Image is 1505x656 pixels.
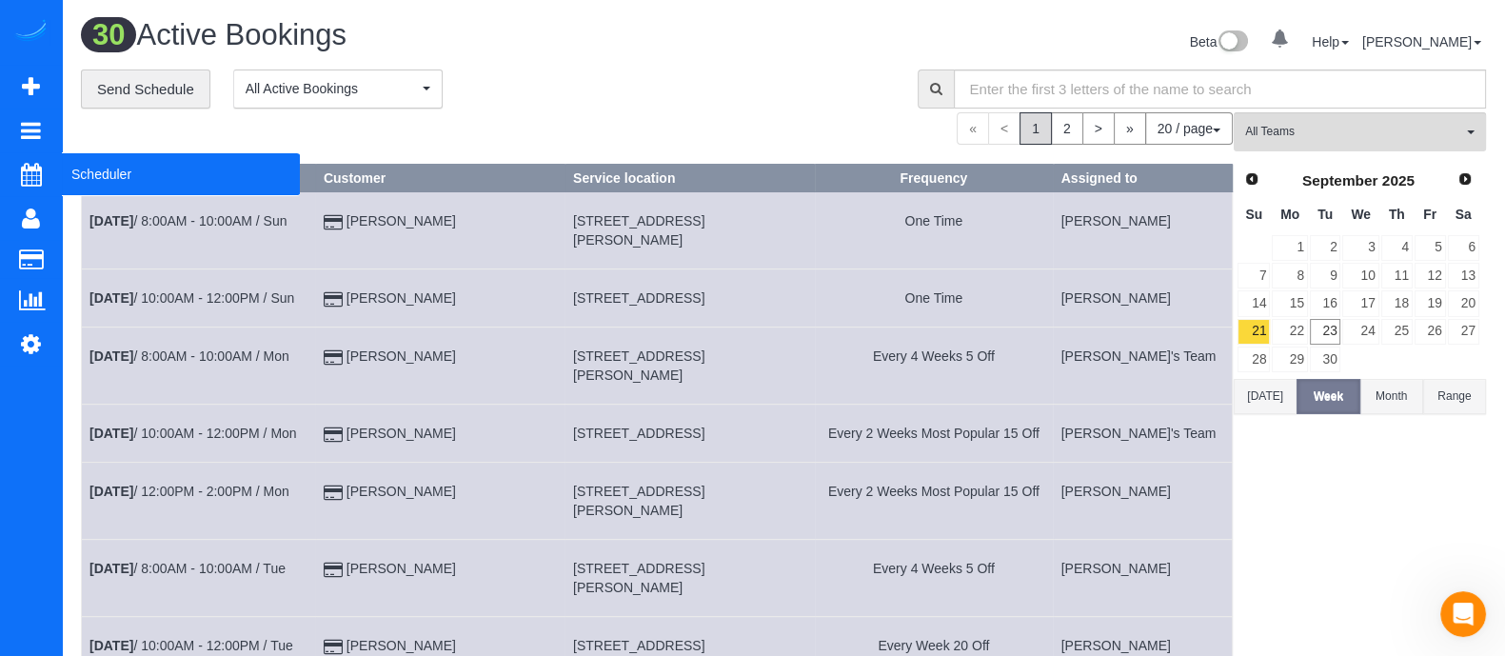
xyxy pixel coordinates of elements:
[89,561,133,576] b: [DATE]
[1020,112,1052,145] span: 1
[957,112,1233,145] nav: Pagination navigation
[89,561,286,576] a: [DATE]/ 8:00AM - 10:00AM / Tue
[1415,235,1446,261] a: 5
[1190,34,1249,50] a: Beta
[573,484,704,518] span: [STREET_ADDRESS][PERSON_NAME]
[1302,172,1378,189] span: September
[347,561,456,576] a: [PERSON_NAME]
[1245,124,1462,140] span: All Teams
[1272,290,1307,316] a: 15
[1053,165,1232,192] th: Assigned to
[315,540,564,617] td: Customer
[315,192,564,269] td: Customer
[82,463,316,540] td: Schedule date
[1423,207,1436,222] span: Friday
[89,484,289,499] a: [DATE]/ 12:00PM - 2:00PM / Mon
[957,112,989,145] span: «
[1238,290,1270,316] a: 14
[1448,290,1479,316] a: 20
[1082,112,1115,145] a: >
[1053,463,1232,540] td: Assigned to
[89,426,297,441] a: [DATE]/ 10:00AM - 12:00PM / Mon
[89,290,133,306] b: [DATE]
[54,10,85,41] img: Profile image for Ellie
[89,426,133,441] b: [DATE]
[1351,207,1371,222] span: Wednesday
[573,213,704,248] span: [STREET_ADDRESS][PERSON_NAME]
[988,112,1020,145] span: <
[89,348,133,364] b: [DATE]
[39,173,69,204] img: Profile image for Ellie
[15,149,366,346] div: Ellie says…
[1234,112,1486,151] button: All Teams
[188,181,281,195] span: from Launch27
[1415,319,1446,345] a: 26
[1272,319,1307,345] a: 22
[815,165,1054,192] th: Frequency
[1448,263,1479,288] a: 13
[81,70,210,109] a: Send Schedule
[1342,235,1378,261] a: 3
[92,24,176,43] p: Active [DATE]
[1455,207,1472,222] span: Saturday
[573,348,704,383] span: [STREET_ADDRESS][PERSON_NAME]
[62,152,300,196] span: Scheduler
[92,10,216,24] h1: [PERSON_NAME]
[89,348,289,364] a: [DATE]/ 8:00AM - 10:00AM / Mon
[1342,319,1378,345] a: 24
[82,540,316,617] td: Schedule date
[1381,263,1413,288] a: 11
[1457,171,1473,187] span: Next
[315,165,564,192] th: Customer
[1114,112,1146,145] a: »
[1362,34,1481,50] a: [PERSON_NAME]
[1238,167,1265,193] a: Prev
[233,70,443,109] button: All Active Bookings
[39,219,342,331] div: We want to acknowledge that some users may be experiencing lag or slower performance in our softw...
[573,426,704,441] span: [STREET_ADDRESS]
[564,540,814,617] td: Service location
[1423,379,1486,414] button: Range
[315,463,564,540] td: Customer
[12,8,49,44] button: go back
[347,213,456,229] a: [PERSON_NAME]
[89,213,133,229] b: [DATE]
[1238,263,1270,288] a: 7
[1312,34,1349,50] a: Help
[347,638,456,653] a: [PERSON_NAME]
[81,17,136,52] span: 30
[1342,290,1378,316] a: 17
[324,564,343,577] i: Credit Card Payment
[1234,112,1486,142] ol: All Teams
[1415,263,1446,288] a: 12
[1244,171,1259,187] span: Prev
[82,405,316,463] td: Schedule date
[324,351,343,365] i: Credit Card Payment
[1272,235,1307,261] a: 1
[89,290,294,306] a: [DATE]/ 10:00AM - 12:00PM / Sun
[1389,207,1405,222] span: Thursday
[1440,591,1486,637] iframe: Intercom live chat
[564,269,814,328] td: Service location
[564,405,814,463] td: Service location
[1245,207,1262,222] span: Sunday
[1310,290,1341,316] a: 16
[89,484,133,499] b: [DATE]
[1238,319,1270,345] a: 21
[347,484,456,499] a: [PERSON_NAME]
[11,19,50,46] img: Automaid Logo
[1053,192,1232,269] td: Assigned to
[564,165,814,192] th: Service location
[324,641,343,654] i: Credit Card Payment
[324,487,343,500] i: Credit Card Payment
[298,8,334,44] button: Home
[1381,319,1413,345] a: 25
[1280,207,1299,222] span: Monday
[1342,263,1378,288] a: 10
[1297,379,1359,414] button: Week
[315,269,564,328] td: Customer
[1382,172,1415,189] span: 2025
[954,70,1487,109] input: Enter the first 3 letters of the name to search
[89,638,293,653] a: [DATE]/ 10:00AM - 12:00PM / Tue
